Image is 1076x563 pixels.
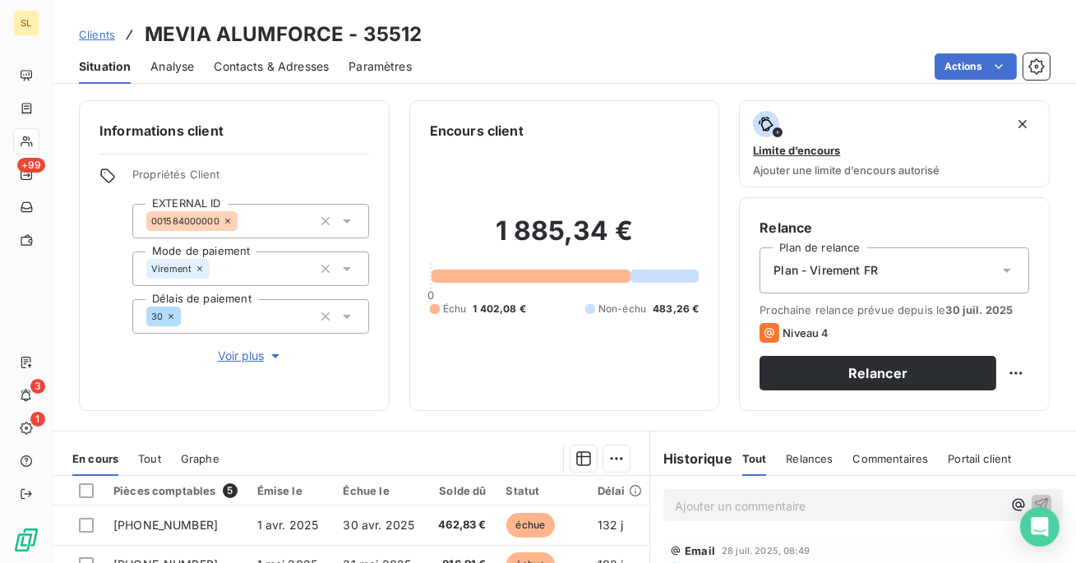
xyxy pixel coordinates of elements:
[181,309,194,324] input: Ajouter une valeur
[30,412,45,427] span: 1
[722,546,810,556] span: 28 juil. 2025, 08:49
[13,161,39,187] a: +99
[742,452,767,465] span: Tout
[438,517,486,533] span: 462,83 €
[13,10,39,36] div: SL
[598,302,646,316] span: Non-échu
[223,483,238,498] span: 5
[151,311,163,321] span: 30
[214,58,329,75] span: Contacts & Adresses
[238,214,251,228] input: Ajouter une valeur
[344,518,415,532] span: 30 avr. 2025
[150,58,194,75] span: Analyse
[739,100,1050,187] button: Limite d’encoursAjouter une limite d’encours autorisé
[349,58,412,75] span: Paramètres
[945,303,1013,316] span: 30 juil. 2025
[760,356,996,390] button: Relancer
[79,26,115,43] a: Clients
[210,261,223,276] input: Ajouter une valeur
[218,348,284,364] span: Voir plus
[685,544,715,557] span: Email
[151,216,219,226] span: 001584000000
[598,518,624,532] span: 132 j
[783,326,829,339] span: Niveau 4
[99,121,369,141] h6: Informations client
[598,484,642,497] div: Délai
[948,452,1011,465] span: Portail client
[138,452,161,465] span: Tout
[181,452,219,465] span: Graphe
[72,452,118,465] span: En cours
[438,484,486,497] div: Solde dû
[30,379,45,394] span: 3
[853,452,929,465] span: Commentaires
[473,302,526,316] span: 1 402,08 €
[132,168,369,191] span: Propriétés Client
[774,262,878,279] span: Plan - Virement FR
[17,158,45,173] span: +99
[786,452,833,465] span: Relances
[151,264,192,274] span: Virement
[760,218,1029,238] h6: Relance
[113,518,218,532] span: [PHONE_NUMBER]
[132,347,369,365] button: Voir plus
[430,121,524,141] h6: Encours client
[753,164,940,177] span: Ajouter une limite d’encours autorisé
[427,288,434,302] span: 0
[13,527,39,553] img: Logo LeanPay
[430,215,700,264] h2: 1 885,34 €
[257,518,319,532] span: 1 avr. 2025
[79,58,131,75] span: Situation
[760,303,1029,316] span: Prochaine relance prévue depuis le
[145,20,422,49] h3: MEVIA ALUMFORCE - 35512
[1020,507,1060,547] div: Open Intercom Messenger
[506,484,578,497] div: Statut
[650,449,732,468] h6: Historique
[113,483,238,498] div: Pièces comptables
[653,302,699,316] span: 483,26 €
[79,28,115,41] span: Clients
[443,302,467,316] span: Échu
[935,53,1017,80] button: Actions
[506,513,556,538] span: échue
[753,144,840,157] span: Limite d’encours
[257,484,324,497] div: Émise le
[13,415,39,441] a: 1
[344,484,419,497] div: Échue le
